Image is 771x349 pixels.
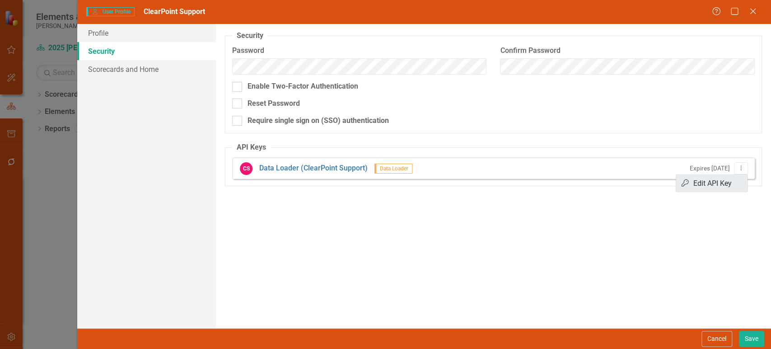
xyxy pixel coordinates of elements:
[248,81,358,92] div: Enable Two-Factor Authentication
[77,24,216,42] a: Profile
[77,42,216,60] a: Security
[739,331,764,347] button: Save
[500,46,755,56] label: Confirm Password
[689,164,729,173] small: Expires [DATE]
[144,7,205,16] span: ClearPoint Support
[77,60,216,78] a: Scorecards and Home
[232,31,268,41] legend: Security
[701,331,732,347] button: Cancel
[232,142,271,153] legend: API Keys
[259,163,368,174] a: Data Loader (ClearPoint Support)
[676,175,747,192] a: Edit API Key
[86,7,135,16] span: User Profile
[240,162,252,175] div: CS
[374,164,412,174] span: Data Loader
[232,46,487,56] label: Password
[248,99,300,109] div: Reset Password
[248,116,389,126] div: Require single sign on (SSO) authentication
